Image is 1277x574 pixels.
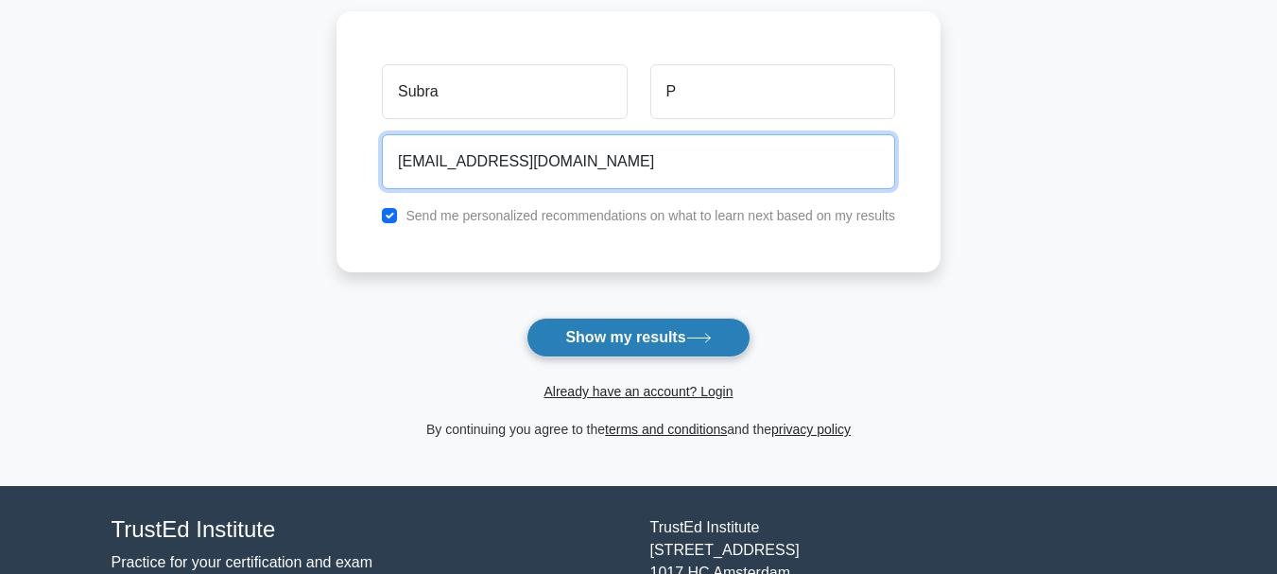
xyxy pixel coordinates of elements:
[382,64,627,119] input: First name
[605,422,727,437] a: terms and conditions
[544,384,733,399] a: Already have an account? Login
[526,318,750,357] button: Show my results
[406,208,895,223] label: Send me personalized recommendations on what to learn next based on my results
[112,516,628,544] h4: TrustEd Institute
[650,64,895,119] input: Last name
[325,418,952,441] div: By continuing you agree to the and the
[382,134,895,189] input: Email
[771,422,851,437] a: privacy policy
[112,554,373,570] a: Practice for your certification and exam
